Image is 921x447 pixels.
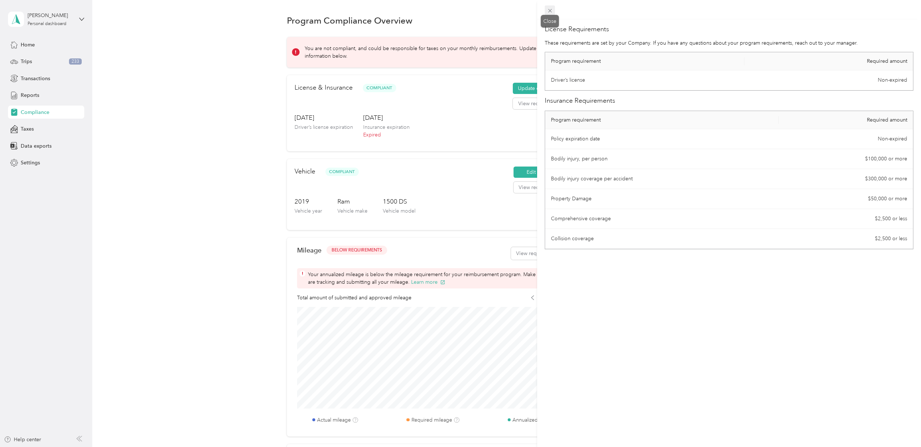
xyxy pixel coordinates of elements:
td: Bodily injury, per person [545,149,779,169]
th: Program requirement [545,52,744,70]
td: Bodily injury coverage per accident [545,169,779,189]
h2: Insurance Requirements [545,96,913,106]
td: Non-expired [779,129,913,149]
td: Collision coverage [545,229,779,249]
p: These requirements are set by your Company. If you have any questions about your program requirem... [545,39,913,47]
th: Required amount [779,111,913,129]
div: Close [541,15,559,28]
h2: License Requirements [545,24,913,34]
td: Driver’s license [545,70,744,90]
td: $300,000 or more [779,169,913,189]
td: $2,500 or less [779,209,913,229]
td: Property Damage [545,189,779,209]
td: $2,500 or less [779,229,913,249]
td: Policy expiration date [545,129,779,149]
th: Program requirement [545,111,779,129]
td: Comprehensive coverage [545,209,779,229]
td: $100,000 or more [779,149,913,169]
iframe: Everlance-gr Chat Button Frame [880,406,921,447]
th: Required amount [744,52,913,70]
td: $50,000 or more [779,189,913,209]
td: Non-expired [744,70,913,90]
